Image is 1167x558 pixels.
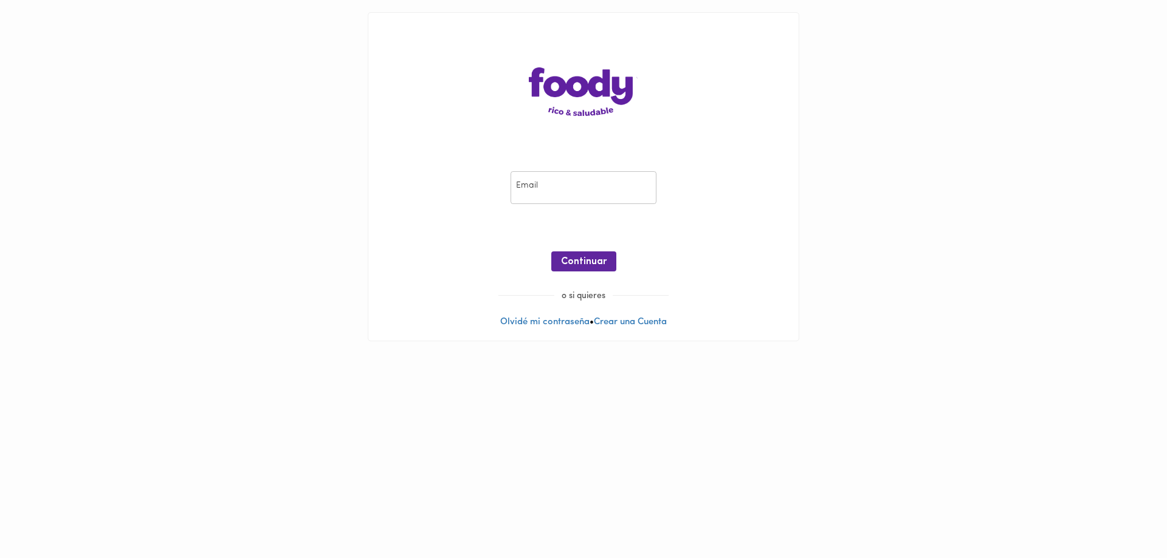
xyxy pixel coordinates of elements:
div: • [368,13,799,341]
iframe: Messagebird Livechat Widget [1096,488,1155,546]
button: Continuar [551,251,616,271]
input: pepitoperez@gmail.com [511,171,656,205]
a: Olvidé mi contraseña [500,318,590,327]
span: o si quieres [554,291,613,301]
a: Crear una Cuenta [594,318,667,327]
img: logo-main-page.png [529,67,638,116]
span: Continuar [561,256,607,268]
